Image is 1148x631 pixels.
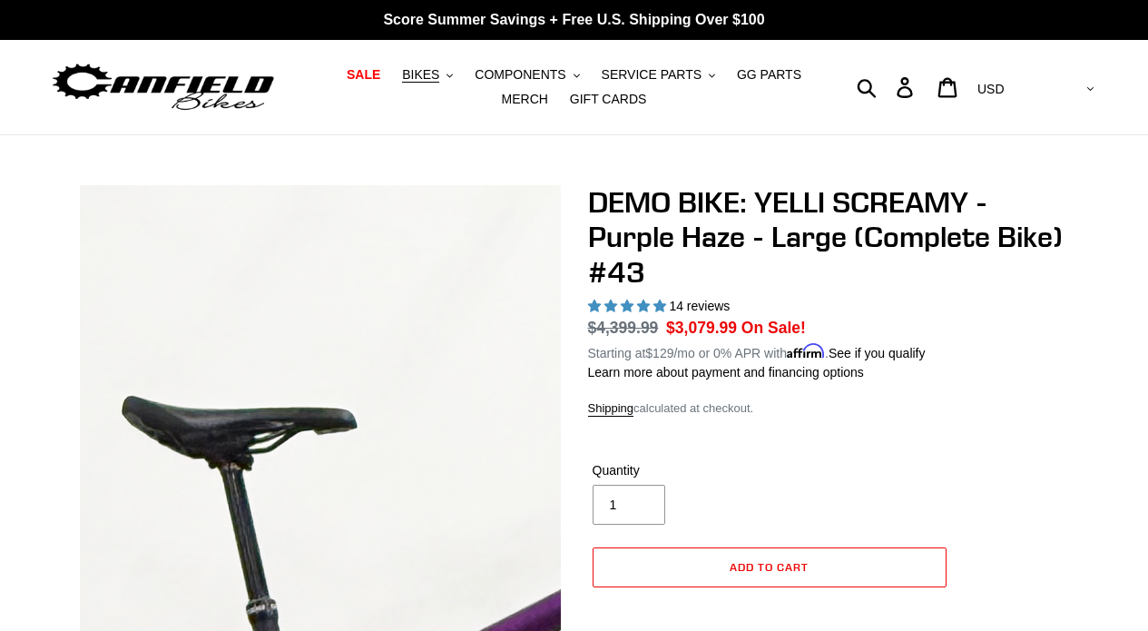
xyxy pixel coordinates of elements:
a: Learn more about payment and financing options [588,365,864,380]
s: $4,399.99 [588,319,659,337]
h1: DEMO BIKE: YELLI SCREAMY - Purple Haze - Large (Complete Bike) #43 [588,185,1069,290]
button: Add to cart [593,547,947,587]
button: COMPONENTS [466,63,588,87]
span: GG PARTS [737,67,801,83]
a: GIFT CARDS [561,87,656,112]
span: SALE [347,67,380,83]
span: SERVICE PARTS [602,67,702,83]
span: $129 [645,346,673,360]
label: Quantity [593,461,765,480]
span: Add to cart [730,560,809,574]
div: calculated at checkout. [588,399,1069,418]
span: GIFT CARDS [570,92,647,107]
a: MERCH [493,87,557,112]
span: BIKES [402,67,439,83]
a: GG PARTS [728,63,810,87]
a: Shipping [588,401,634,417]
a: See if you qualify - Learn more about Affirm Financing (opens in modal) [829,346,926,360]
button: SERVICE PARTS [593,63,724,87]
a: SALE [338,63,389,87]
button: BIKES [393,63,462,87]
span: COMPONENTS [475,67,565,83]
span: MERCH [502,92,548,107]
span: 14 reviews [669,299,730,313]
span: 5.00 stars [588,299,670,313]
span: Affirm [787,343,825,359]
span: $3,079.99 [666,319,737,337]
p: Starting at /mo or 0% APR with . [588,340,926,363]
img: Canfield Bikes [50,59,277,116]
span: On Sale! [741,316,806,340]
